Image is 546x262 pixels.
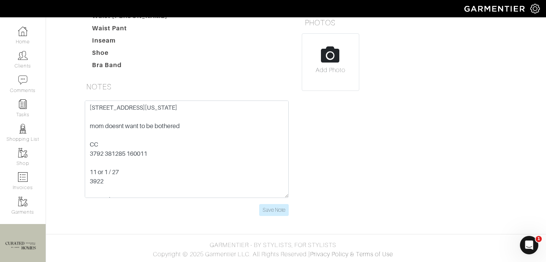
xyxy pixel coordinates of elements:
dt: Waist Pant [86,24,174,36]
img: clients-icon-6bae9207a08558b7cb47a8932f037763ab4055f8c8b6bfacd5dc20c3e0201464.png [18,51,28,60]
img: gear-icon-white-bd11855cb880d31180b6d7d6211b90ccbf57a29d726f0c71d8c61bd08dd39cc2.png [530,4,540,13]
img: orders-icon-0abe47150d42831381b5fb84f609e132dff9fe21cb692f30cb5eec754e2cba89.png [18,172,28,182]
iframe: Intercom live chat [520,236,538,254]
img: garments-icon-b7da505a4dc4fd61783c78ac3ca0ef83fa9d6f193b1c9dc38574b1d14d53ca28.png [18,197,28,206]
img: garmentier-logo-header-white-b43fb05a5012e4ada735d5af1a66efaba907eab6374d6393d1fbf88cb4ef424d.png [460,2,530,15]
dt: Bra Band [86,61,174,73]
textarea: [STREET_ADDRESS][US_STATE] mom doesnt want to be bothered CC 3792 381285 160011 11 or 1 / 27 3922... [85,101,289,198]
img: comment-icon-a0a6a9ef722e966f86d9cbdc48e553b5cf19dbc54f86b18d962a5391bc8f6eb6.png [18,75,28,85]
a: Privacy Policy & Terms of Use [310,251,393,258]
dt: Waist [PERSON_NAME] [86,12,174,24]
dt: Inseam [86,36,174,48]
dt: Shoe [86,48,174,61]
img: stylists-icon-eb353228a002819b7ec25b43dbf5f0378dd9e0616d9560372ff212230b889e62.png [18,124,28,133]
h5: PHOTOS [302,15,509,30]
span: Copyright © 2025 Garmentier LLC. All Rights Reserved. [153,251,308,258]
h5: NOTES [83,79,290,94]
img: reminder-icon-8004d30b9f0a5d33ae49ab947aed9ed385cf756f9e5892f1edd6e32f2345188e.png [18,99,28,109]
img: garments-icon-b7da505a4dc4fd61783c78ac3ca0ef83fa9d6f193b1c9dc38574b1d14d53ca28.png [18,148,28,158]
img: dashboard-icon-dbcd8f5a0b271acd01030246c82b418ddd0df26cd7fceb0bd07c9910d44c42f6.png [18,26,28,36]
input: Save Note [259,204,289,216]
span: 1 [536,236,542,242]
